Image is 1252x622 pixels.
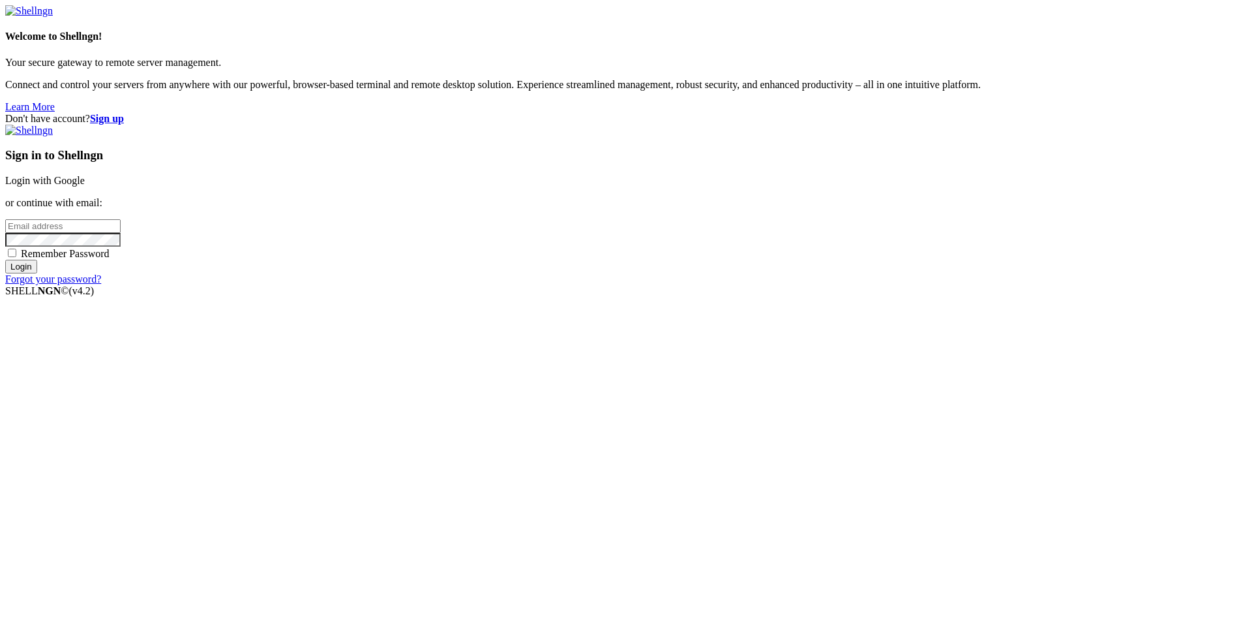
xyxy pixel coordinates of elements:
[5,5,53,17] img: Shellngn
[8,249,16,257] input: Remember Password
[5,113,1247,125] div: Don't have account?
[5,148,1247,163] h3: Sign in to Shellngn
[5,31,1247,42] h4: Welcome to Shellngn!
[69,285,95,296] span: 4.2.0
[5,125,53,136] img: Shellngn
[21,248,110,259] span: Remember Password
[5,79,1247,91] p: Connect and control your servers from anywhere with our powerful, browser-based terminal and remo...
[5,285,94,296] span: SHELL ©
[5,219,121,233] input: Email address
[38,285,61,296] b: NGN
[90,113,124,124] a: Sign up
[5,197,1247,209] p: or continue with email:
[5,175,85,186] a: Login with Google
[5,273,101,285] a: Forgot your password?
[5,260,37,273] input: Login
[5,101,55,112] a: Learn More
[5,57,1247,69] p: Your secure gateway to remote server management.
